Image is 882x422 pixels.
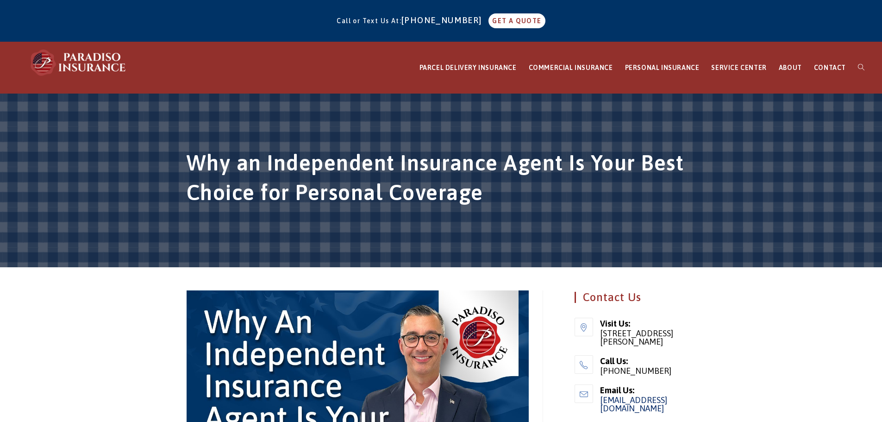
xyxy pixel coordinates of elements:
span: Email Us: [600,384,694,396]
a: COMMERCIAL INSURANCE [523,42,619,94]
span: Call or Text Us At: [337,17,401,25]
a: SERVICE CENTER [705,42,772,94]
span: Call Us: [600,355,694,367]
img: Paradiso Insurance [28,49,130,76]
span: SERVICE CENTER [711,64,766,71]
h4: Contact Us [575,292,694,303]
a: [PHONE_NUMBER] [401,15,487,25]
span: ABOUT [779,64,802,71]
a: GET A QUOTE [488,13,545,28]
a: [EMAIL_ADDRESS][DOMAIN_NAME] [600,395,667,413]
span: [STREET_ADDRESS][PERSON_NAME] [600,329,694,346]
span: [PHONE_NUMBER] [600,367,694,375]
span: COMMERCIAL INSURANCE [529,64,613,71]
a: PERSONAL INSURANCE [619,42,706,94]
a: PARCEL DELIVERY INSURANCE [413,42,523,94]
a: CONTACT [808,42,852,94]
span: Visit Us: [600,318,694,329]
h1: Why an Independent Insurance Agent Is Your Best Choice for Personal Coverage [187,148,696,213]
span: CONTACT [814,64,846,71]
a: ABOUT [773,42,808,94]
span: PERSONAL INSURANCE [625,64,700,71]
span: PARCEL DELIVERY INSURANCE [419,64,517,71]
